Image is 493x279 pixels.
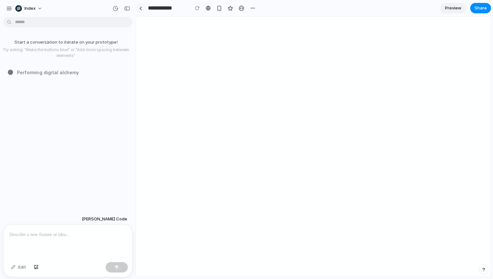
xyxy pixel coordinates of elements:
[80,213,129,225] button: [PERSON_NAME] Code
[24,5,36,12] span: Index
[474,5,487,11] span: Share
[3,39,129,46] p: Start a conversation to iterate on your prototype!
[3,47,129,59] p: Try asking: "Make the buttons blue" or "Add more spacing between elements"
[17,69,79,76] span: Performing digital alchemy
[445,5,461,11] span: Preview
[470,3,491,13] button: Share
[82,216,127,222] span: [PERSON_NAME] Code
[13,3,46,14] button: Index
[440,3,466,13] a: Preview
